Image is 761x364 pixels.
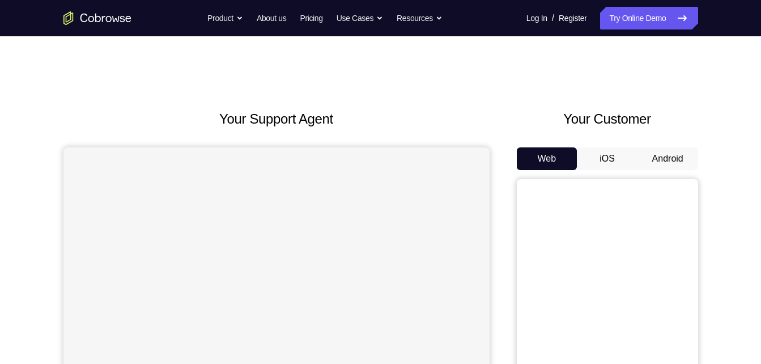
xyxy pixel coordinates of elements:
[63,11,131,25] a: Go to the home page
[526,7,547,29] a: Log In
[337,7,383,29] button: Use Cases
[637,147,698,170] button: Android
[257,7,286,29] a: About us
[517,147,577,170] button: Web
[300,7,322,29] a: Pricing
[517,109,698,129] h2: Your Customer
[397,7,443,29] button: Resources
[63,109,490,129] h2: Your Support Agent
[600,7,698,29] a: Try Online Demo
[207,7,243,29] button: Product
[559,7,586,29] a: Register
[577,147,637,170] button: iOS
[552,11,554,25] span: /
